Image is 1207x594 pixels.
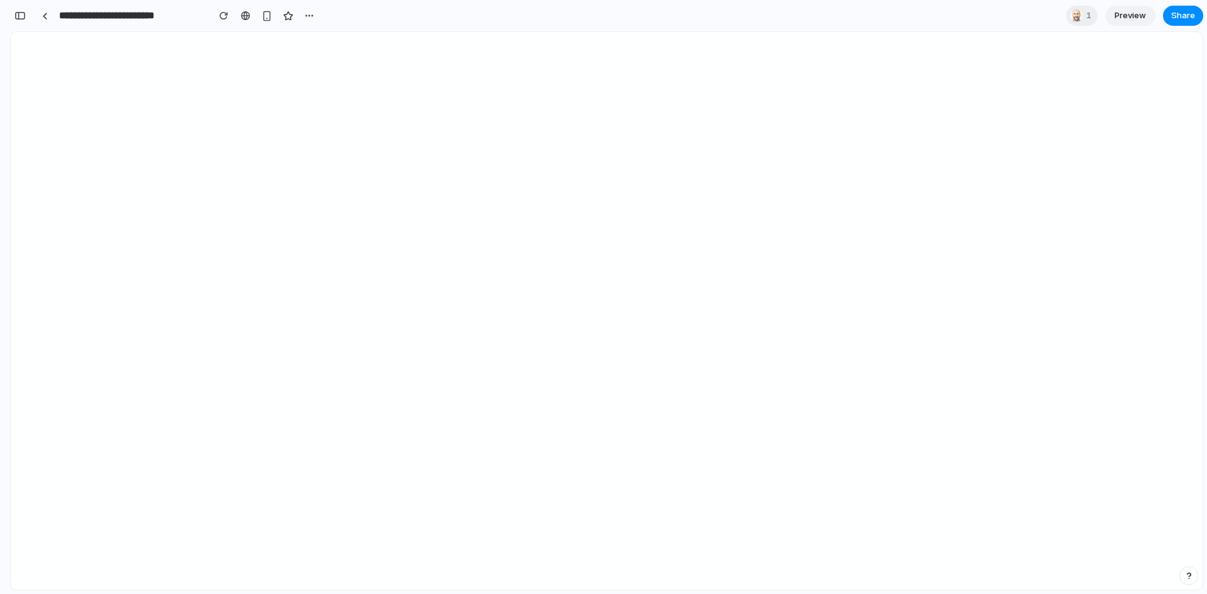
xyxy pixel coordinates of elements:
button: Share [1163,6,1203,26]
span: 1 [1086,9,1095,22]
span: Share [1171,9,1195,22]
div: 1 [1066,6,1098,26]
a: Preview [1105,6,1155,26]
span: Preview [1115,9,1146,22]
